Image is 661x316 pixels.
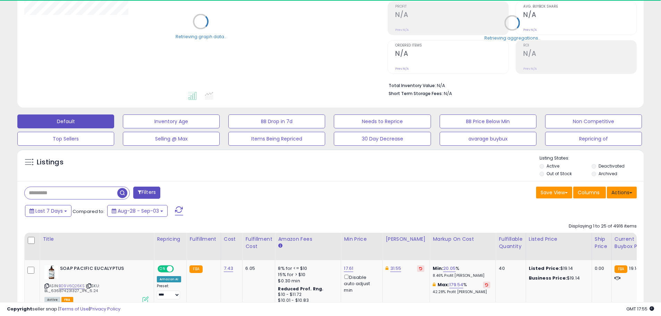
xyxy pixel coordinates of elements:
div: Ship Price [595,236,609,250]
a: Privacy Policy [90,306,120,312]
button: Last 7 Days [25,205,71,217]
label: Out of Stock [546,171,572,177]
div: Disable auto adjust min [344,273,377,293]
label: Active [546,163,559,169]
button: Filters [133,187,160,199]
div: $10 - $11.72 [278,292,336,298]
div: % [433,282,490,294]
b: Reduced Prof. Rng. [278,286,323,292]
div: Cost [224,236,240,243]
th: The percentage added to the cost of goods (COGS) that forms the calculator for Min & Max prices. [430,233,496,260]
p: Listing States: [540,155,644,162]
div: Title [43,236,151,243]
button: Selling @ Max [123,132,220,146]
label: Deactivated [599,163,625,169]
p: 8.46% Profit [PERSON_NAME] [433,273,490,278]
div: Amazon Fees [278,236,338,243]
b: SOAP PACIFIC EUCALYPTUS [60,265,144,274]
button: Aug-28 - Sep-03 [107,205,168,217]
div: ASIN: [44,265,149,302]
button: avarage buybux [440,132,536,146]
button: Needs to Reprice [334,114,431,128]
div: seller snap | | [7,306,120,313]
div: $0.30 min [278,278,336,284]
h5: Listings [37,157,63,167]
small: FBA [189,265,202,273]
span: Columns [578,189,600,196]
b: Min: [433,265,443,272]
div: 15% for > $10 [278,272,336,278]
button: BB Drop in 7d [228,114,325,128]
div: Retrieving aggregations.. [484,35,540,41]
span: | SKU: BL_636874231327_1PK_6.24 [44,283,100,293]
small: Amazon Fees. [278,243,282,249]
button: Columns [573,187,606,198]
div: Displaying 1 to 25 of 4916 items [569,223,637,230]
div: Repricing [157,236,184,243]
button: Default [17,114,114,128]
div: Amazon AI [157,276,181,282]
div: 0.00 [595,265,606,272]
a: 17.61 [344,265,353,272]
span: OFF [173,266,184,272]
div: Current Buybox Price [615,236,650,250]
span: 19.14 [629,265,639,272]
button: BB Price Below Min [440,114,536,128]
span: Aug-28 - Sep-03 [118,207,159,214]
label: Archived [599,171,617,177]
a: 31.55 [390,265,401,272]
div: Preset: [157,284,181,299]
button: Non Competitive [545,114,642,128]
span: ON [158,266,167,272]
div: % [433,265,490,278]
div: Markup on Cost [433,236,493,243]
small: FBA [615,265,627,273]
div: 40 [499,265,520,272]
span: Last 7 Days [35,207,63,214]
strong: Copyright [7,306,32,312]
p: 42.28% Profit [PERSON_NAME] [433,290,490,294]
button: Actions [607,187,637,198]
a: 7.43 [224,265,234,272]
span: 2025-09-11 17:55 GMT [626,306,654,312]
b: Max: [438,281,450,288]
div: Fulfillment [189,236,218,243]
div: $19.14 [529,265,586,272]
div: Min Price [344,236,380,243]
div: 6.05 [245,265,270,272]
a: 179.54 [449,281,463,288]
a: B09V6Q26KS [59,283,85,289]
a: Terms of Use [59,306,89,312]
div: Fulfillment Cost [245,236,272,250]
button: Top Sellers [17,132,114,146]
div: 8% for <= $10 [278,265,336,272]
button: Save View [536,187,572,198]
div: [PERSON_NAME] [385,236,427,243]
div: Listed Price [529,236,589,243]
b: Listed Price: [529,265,560,272]
b: Business Price: [529,275,567,281]
button: Inventory Age [123,114,220,128]
button: Repricing of [545,132,642,146]
span: Compared to: [73,208,104,215]
div: Fulfillable Quantity [499,236,523,250]
button: Items Being Repriced [228,132,325,146]
a: 20.05 [443,265,456,272]
img: 41HXw-uMgzL._SL40_.jpg [44,265,58,279]
div: $19.14 [529,275,586,281]
button: 30 Day Decrease [334,132,431,146]
div: Retrieving graph data.. [176,33,226,40]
